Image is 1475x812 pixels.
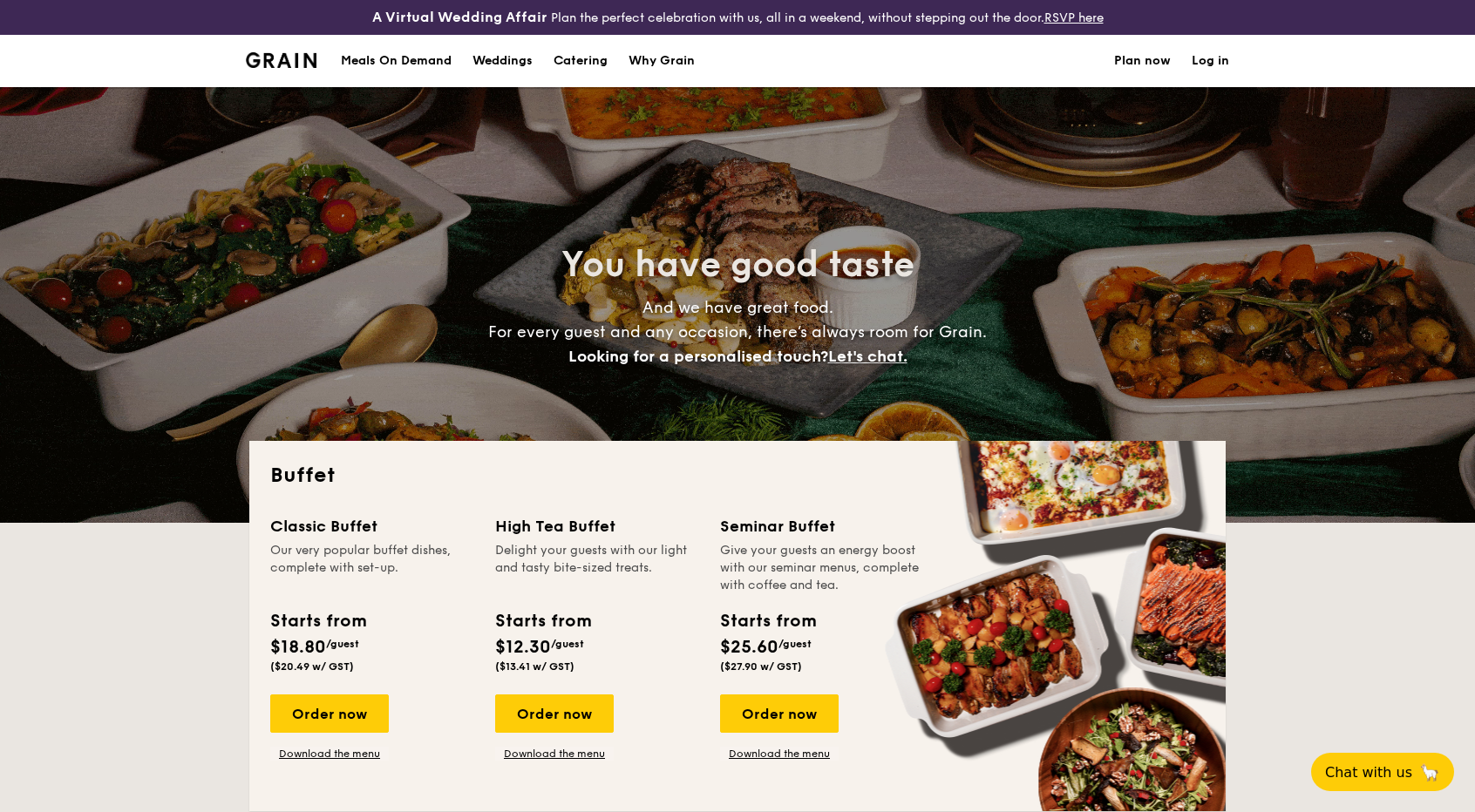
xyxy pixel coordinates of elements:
[495,608,590,634] div: Starts from
[246,7,1229,28] div: Plan the perfect celebration with us, all in a weekend, without stepping out the door.
[551,638,584,650] span: /guest
[495,542,699,594] div: Delight your guests with our light and tasty bite-sized treats.
[720,747,839,761] a: Download the menu
[1044,10,1104,25] a: RSVP here
[270,542,474,594] div: Our very popular buffet dishes, complete with set-up.
[372,7,547,28] h4: A Virtual Wedding Affair
[1192,35,1229,87] a: Log in
[495,637,551,658] span: $12.30
[1419,762,1440,782] span: 🦙
[270,660,354,673] span: ($20.49 w/ GST)
[246,52,316,68] img: Grain
[720,660,802,673] span: ($27.90 w/ GST)
[495,514,699,538] div: High Tea Buffet
[495,660,574,673] span: ($13.41 w/ GST)
[246,52,316,68] a: Logotype
[270,462,1205,490] h2: Buffet
[330,35,462,87] a: Meals On Demand
[1311,753,1454,791] button: Chat with us🦙
[1114,35,1171,87] a: Plan now
[472,35,533,87] div: Weddings
[720,514,924,538] div: Seminar Buffet
[720,637,778,658] span: $25.60
[495,747,614,761] a: Download the menu
[720,542,924,594] div: Give your guests an energy boost with our seminar menus, complete with coffee and tea.
[629,35,695,87] div: Why Grain
[462,35,543,87] a: Weddings
[568,347,828,366] span: Looking for a personalised touch?
[561,244,914,286] span: You have good taste
[1325,764,1412,781] span: Chat with us
[270,694,389,733] div: Order now
[543,35,618,87] a: Catering
[270,608,365,634] div: Starts from
[618,35,705,87] a: Why Grain
[778,638,812,650] span: /guest
[270,747,389,761] a: Download the menu
[270,637,326,658] span: $18.80
[341,35,452,87] div: Meals On Demand
[720,608,815,634] div: Starts from
[488,298,987,366] span: And we have great food. For every guest and any occasion, there’s always room for Grain.
[720,694,839,733] div: Order now
[326,638,359,650] span: /guest
[495,694,614,733] div: Order now
[554,35,608,87] h1: Catering
[828,347,907,366] span: Let's chat.
[270,514,474,538] div: Classic Buffet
